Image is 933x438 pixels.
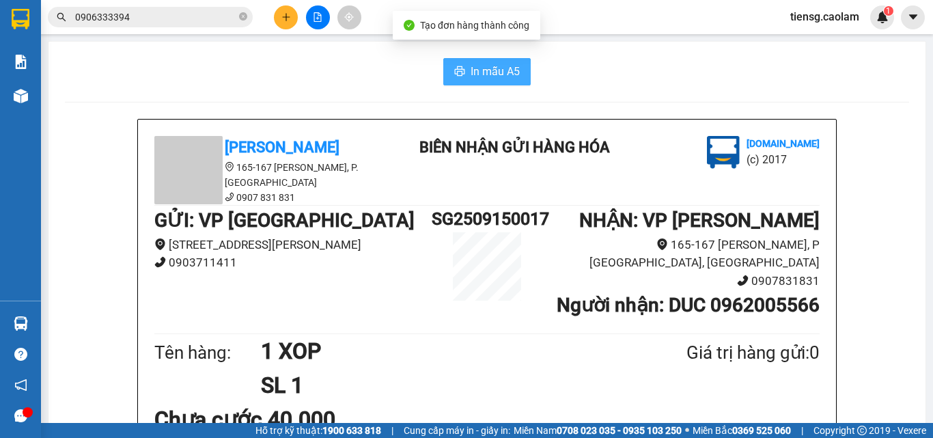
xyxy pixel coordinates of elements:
img: warehouse-icon [14,89,28,103]
img: solution-icon [14,55,28,69]
span: Cung cấp máy in - giấy in: [404,423,510,438]
h1: SL 1 [261,368,620,402]
b: [PERSON_NAME] [225,139,339,156]
b: [DOMAIN_NAME] [747,138,820,149]
li: 165-167 [PERSON_NAME], P [GEOGRAPHIC_DATA], [GEOGRAPHIC_DATA] [542,236,820,272]
li: 0907831831 [542,272,820,290]
span: phone [154,256,166,268]
span: search [57,12,66,22]
button: aim [337,5,361,29]
strong: 0708 023 035 - 0935 103 250 [557,425,682,436]
span: Hỗ trợ kỹ thuật: [255,423,381,438]
button: printerIn mẫu A5 [443,58,531,85]
sup: 1 [884,6,893,16]
li: (c) 2017 [747,151,820,168]
span: environment [225,162,234,172]
span: question-circle [14,348,27,361]
img: icon-new-feature [876,11,889,23]
span: Tạo đơn hàng thành công [420,20,529,31]
li: [STREET_ADDRESS][PERSON_NAME] [154,236,432,254]
button: file-add [306,5,330,29]
span: close-circle [239,12,247,20]
span: notification [14,379,27,392]
span: tiensg.caolam [779,8,870,25]
li: 165-167 [PERSON_NAME], P. [GEOGRAPHIC_DATA] [154,160,400,190]
span: caret-down [907,11,919,23]
span: In mẫu A5 [471,63,520,80]
div: Tên hàng: [154,339,261,367]
span: environment [656,238,668,250]
b: BIÊN NHẬN GỬI HÀNG HÓA [419,139,610,156]
span: close-circle [239,11,247,24]
b: Người nhận : DUC 0962005566 [557,294,820,316]
li: 0907 831 831 [154,190,400,205]
span: aim [344,12,354,22]
h1: SG2509150017 [432,206,542,232]
span: Miền Bắc [693,423,791,438]
div: Chưa cước 40.000 [154,402,374,437]
button: caret-down [901,5,925,29]
span: | [391,423,393,438]
span: ⚪️ [685,428,689,433]
div: Giá trị hàng gửi: 0 [620,339,820,367]
button: plus [274,5,298,29]
span: 1 [886,6,891,16]
li: 0903711411 [154,254,432,272]
span: check-circle [404,20,415,31]
span: Miền Nam [514,423,682,438]
strong: 1900 633 818 [322,425,381,436]
img: warehouse-icon [14,316,28,331]
span: message [14,409,27,422]
span: file-add [313,12,322,22]
b: NHẬN : VP [PERSON_NAME] [579,209,820,232]
span: | [801,423,803,438]
strong: 0369 525 060 [732,425,791,436]
span: phone [737,275,749,286]
img: logo-vxr [12,9,29,29]
img: logo.jpg [707,136,740,169]
span: plus [281,12,291,22]
b: GỬI : VP [GEOGRAPHIC_DATA] [154,209,415,232]
span: phone [225,192,234,202]
input: Tìm tên, số ĐT hoặc mã đơn [75,10,236,25]
span: environment [154,238,166,250]
h1: 1 XOP [261,334,620,368]
span: copyright [857,426,867,435]
span: printer [454,66,465,79]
